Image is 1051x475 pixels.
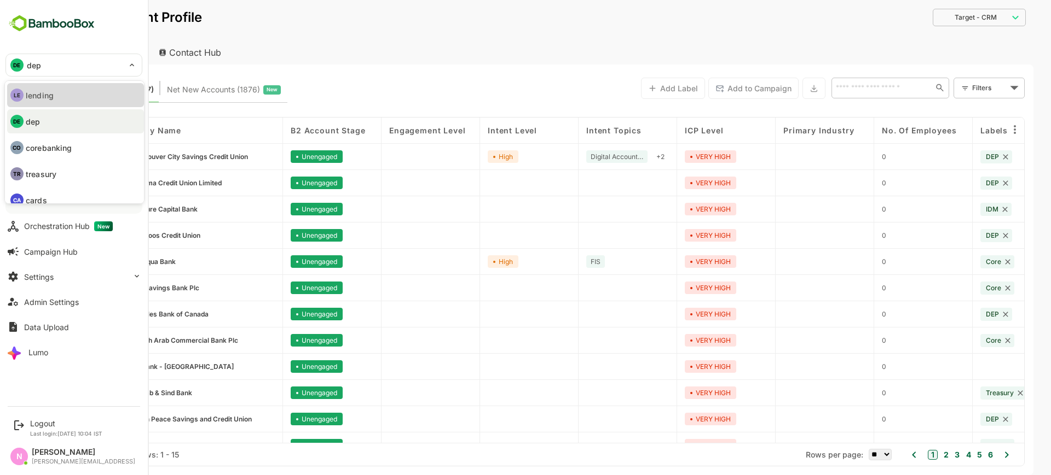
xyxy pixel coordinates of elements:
span: Digital Account Opening [552,153,605,161]
span: IDM [948,205,960,213]
span: Venture Capital Bank [94,205,159,213]
div: VERY HIGH [646,334,698,347]
div: VERY HIGH [646,308,698,320]
div: VERY HIGH [646,150,698,163]
span: 0 [844,205,848,213]
span: 0 [844,441,848,449]
div: Unengaged [252,177,304,189]
p: treasury [26,168,56,180]
span: Intent Topics [548,126,603,135]
span: 0 [844,362,848,371]
div: Target - CRM [894,7,988,28]
span: Target - CRM [916,14,958,21]
div: Unengaged [252,282,304,294]
span: British Arab Commercial Bank Plc [94,336,200,344]
button: 4 [925,449,933,461]
div: VERY HIGH [646,255,698,268]
button: Export the selected data as CSV [764,78,787,99]
div: Treasury [942,386,989,400]
span: New [228,83,239,97]
span: DEP [948,310,961,318]
button: Add to Campaign [670,78,760,99]
div: Core [942,439,976,452]
span: Known accounts you’ve identified to target - imported from CRM, Offline upload, or promoted from ... [33,83,116,97]
div: Unengaged [252,413,304,425]
div: Core [942,334,976,347]
span: 0 [844,231,848,239]
div: Unengaged [252,386,304,399]
span: Vancouver City Savings Credit Union [94,153,210,161]
div: High [449,150,480,163]
div: Unengaged [252,308,304,320]
div: CO [10,141,24,154]
span: OneSavings Bank Plc [94,284,161,292]
span: B2 Account Stage [252,126,327,135]
span: Core [948,336,963,344]
div: Account Hub [18,40,107,64]
button: 3 [914,449,921,461]
div: CA [10,193,24,207]
div: Unengaged [252,255,304,268]
span: 0 [844,389,848,397]
div: Unengaged [252,360,304,373]
span: FIS [552,257,562,266]
div: Filters [933,77,986,99]
div: VERY HIGH [646,360,698,373]
div: Contact Hub [112,40,193,64]
div: Unengaged [252,229,304,242]
span: 0 [844,415,848,423]
div: Core [942,282,976,295]
span: Core [948,441,963,449]
div: LE [10,89,24,102]
p: lending [26,90,54,101]
span: Labels [942,126,969,135]
span: 0 [844,310,848,318]
span: 0 [844,153,848,161]
span: DEP [948,231,961,239]
span: Osoyoos Credit Union [94,231,162,239]
div: Unengaged [252,439,304,451]
span: No. of Employees [844,126,918,135]
div: Target - CRM [902,13,970,22]
span: 0 [844,257,848,266]
span: DEP [948,415,961,423]
span: Primary Industry [745,126,816,135]
div: VERY HIGH [646,439,698,451]
div: DEP [942,177,974,190]
div: VERY HIGH [646,177,698,189]
span: Core [948,257,963,266]
span: Treasury [948,389,975,397]
p: cards [26,195,47,206]
div: DEP [942,229,974,242]
div: VERY HIGH [646,282,698,294]
span: Core [948,284,963,292]
p: Unified Account Profile [18,11,164,24]
button: 1 [890,450,899,460]
span: Rows per page: [767,450,825,459]
span: Citibank - UK [94,362,195,371]
span: Axos Bank [94,441,128,449]
span: Parama Credit Union Limited [94,179,183,187]
span: Net New Accounts ( 1876 ) [129,83,222,97]
div: High [449,255,480,268]
div: IDM [942,203,973,216]
span: 0 [844,179,848,187]
span: Punjab & Sind Bank [94,389,154,397]
div: Unengaged [252,203,304,215]
div: + 2 [614,150,631,163]
span: Intent Level [449,126,499,135]
div: DEP [942,413,974,426]
div: Unengaged [252,334,304,347]
div: DEP [942,150,974,163]
div: DEP [942,308,974,321]
span: DEP [948,179,961,187]
button: 5 [936,449,944,461]
div: Filters [934,82,969,93]
span: Company name [77,126,143,135]
span: ICP Level [646,126,685,135]
div: TR [10,167,24,180]
div: Unengaged [252,150,304,163]
span: 0 [844,336,848,344]
span: DEP [948,153,961,161]
div: Newly surfaced ICP-fit accounts from Intent, Website, LinkedIn, and other engagement signals. [129,83,242,97]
